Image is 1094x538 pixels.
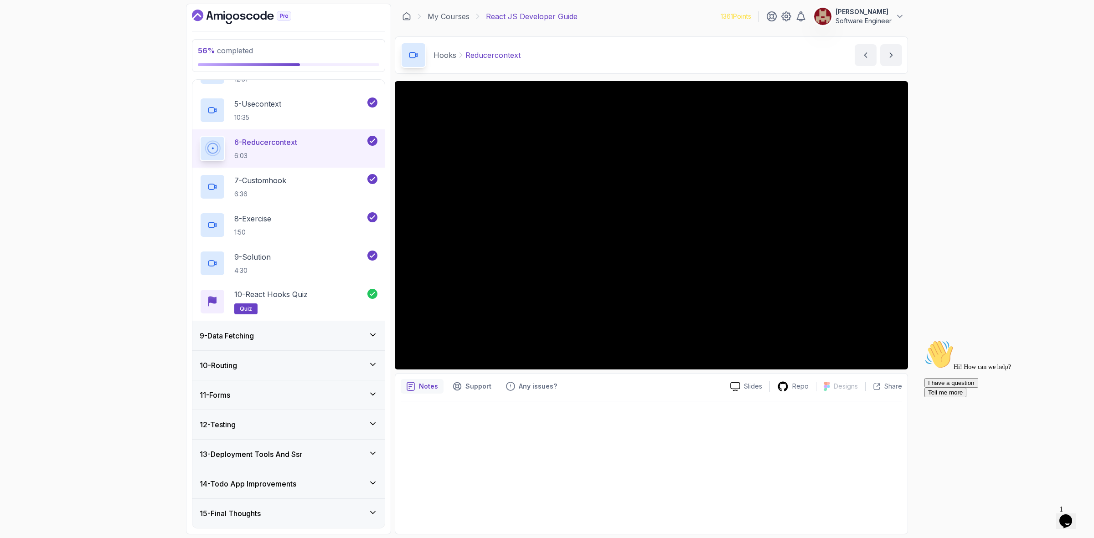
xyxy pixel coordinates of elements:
[200,419,236,430] h3: 12 - Testing
[4,42,57,51] button: I have a question
[814,8,831,25] img: user profile image
[4,27,90,34] span: Hi! How can we help?
[200,508,261,519] h3: 15 - Final Thoughts
[921,336,1085,497] iframe: chat widget
[4,4,33,33] img: :wave:
[234,98,281,109] p: 5 - Usecontext
[200,330,254,341] h3: 9 - Data Fetching
[792,382,809,391] p: Repo
[240,305,252,313] span: quiz
[234,113,281,122] p: 10:35
[200,289,377,314] button: 10-React Hooks Quizquiz
[200,389,230,400] h3: 11 - Forms
[200,360,237,371] h3: 10 - Routing
[744,382,762,391] p: Slides
[447,379,497,394] button: Support button
[198,46,253,55] span: completed
[192,380,385,410] button: 11-Forms
[192,351,385,380] button: 10-Routing
[192,469,385,498] button: 14-Todo App Improvements
[433,50,456,61] p: Hooks
[501,379,562,394] button: Feedback button
[519,382,557,391] p: Any issues?
[192,499,385,528] button: 15-Final Thoughts
[4,4,168,61] div: 👋Hi! How can we help?I have a questionTell me more
[721,12,751,21] p: 1361 Points
[234,151,297,160] p: 6:03
[198,46,215,55] span: 56 %
[836,16,892,26] p: Software Engineer
[814,7,904,26] button: user profile image[PERSON_NAME]Software Engineer
[770,381,816,392] a: Repo
[401,379,444,394] button: notes button
[234,228,271,237] p: 1:50
[192,440,385,469] button: 13-Deployment Tools And Ssr
[200,212,377,238] button: 8-Exercise1:50
[234,137,297,148] p: 6 - Reducercontext
[465,382,491,391] p: Support
[855,44,877,66] button: previous content
[402,12,411,21] a: Dashboard
[834,382,858,391] p: Designs
[234,213,271,224] p: 8 - Exercise
[486,11,578,22] p: React JS Developer Guide
[234,266,271,275] p: 4:30
[465,50,521,61] p: Reducercontext
[884,382,902,391] p: Share
[234,289,308,300] p: 10 - React Hooks Quiz
[234,175,286,186] p: 7 - Customhook
[200,136,377,161] button: 6-Reducercontext6:03
[200,97,377,123] button: 5-Usecontext10:35
[865,382,902,391] button: Share
[200,174,377,200] button: 7-Customhook6:36
[419,382,438,391] p: Notes
[192,410,385,439] button: 12-Testing
[428,11,470,22] a: My Courses
[234,190,286,199] p: 6:36
[395,81,908,369] iframe: 6 - reducerContext
[192,321,385,350] button: 9-Data Fetching
[200,251,377,276] button: 9-Solution4:30
[836,7,892,16] p: [PERSON_NAME]
[234,251,271,262] p: 9 - Solution
[4,51,46,61] button: Tell me more
[200,478,296,489] h3: 14 - Todo App Improvements
[200,449,302,460] h3: 13 - Deployment Tools And Ssr
[880,44,902,66] button: next content
[723,382,769,391] a: Slides
[192,10,312,24] a: Dashboard
[1056,502,1085,529] iframe: chat widget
